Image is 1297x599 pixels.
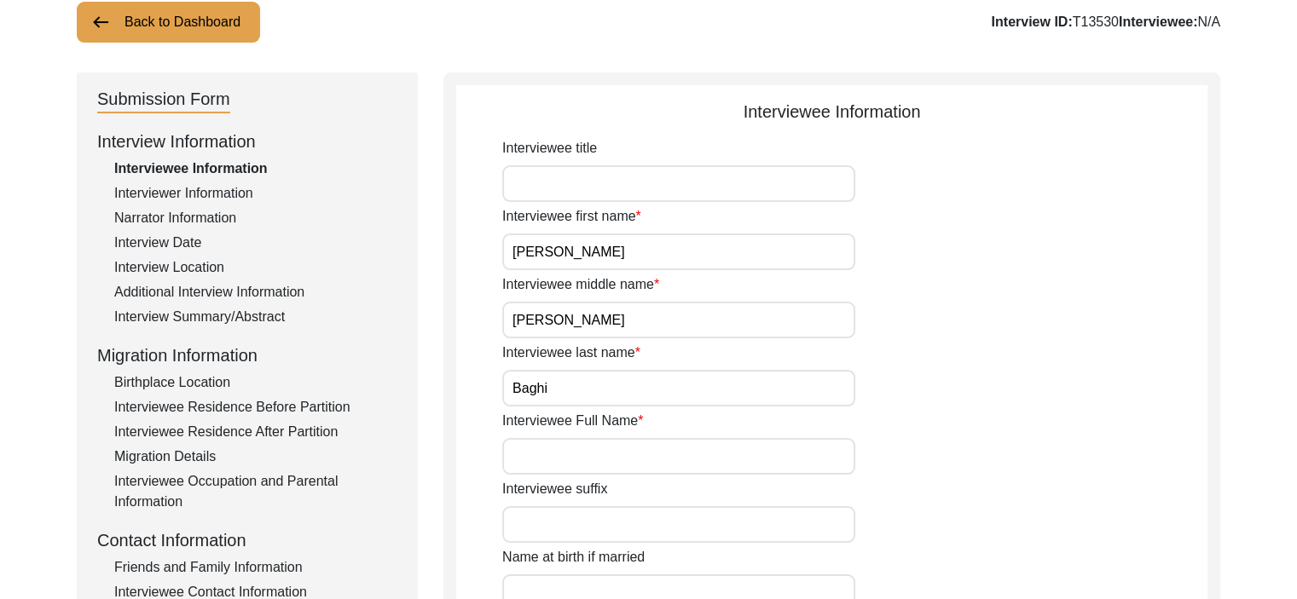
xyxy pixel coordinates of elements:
[97,343,397,368] div: Migration Information
[502,138,597,158] label: Interviewee title
[502,274,659,295] label: Interviewee middle name
[502,547,645,567] label: Name at birth if married
[97,527,397,553] div: Contact Information
[991,14,1072,29] b: Interview ID:
[114,233,397,253] div: Interview Date
[114,257,397,278] div: Interview Location
[114,397,397,418] div: Interviewee Residence Before Partition
[114,446,397,467] div: Migration Details
[114,422,397,442] div: Interviewee Residence After Partition
[114,307,397,327] div: Interview Summary/Abstract
[114,158,397,179] div: Interviewee Information
[114,471,397,512] div: Interviewee Occupation and Parental Information
[114,557,397,578] div: Friends and Family Information
[456,99,1207,124] div: Interviewee Information
[90,12,111,32] img: arrow-left.png
[502,206,641,227] label: Interviewee first name
[97,129,397,154] div: Interview Information
[77,2,260,43] button: Back to Dashboard
[991,12,1220,32] div: T13530 N/A
[114,183,397,204] div: Interviewer Information
[502,343,640,363] label: Interviewee last name
[114,372,397,393] div: Birthplace Location
[502,411,643,431] label: Interviewee Full Name
[97,86,230,113] div: Submission Form
[114,282,397,302] div: Additional Interview Information
[502,479,607,499] label: Interviewee suffix
[1119,14,1197,29] b: Interviewee:
[114,208,397,228] div: Narrator Information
